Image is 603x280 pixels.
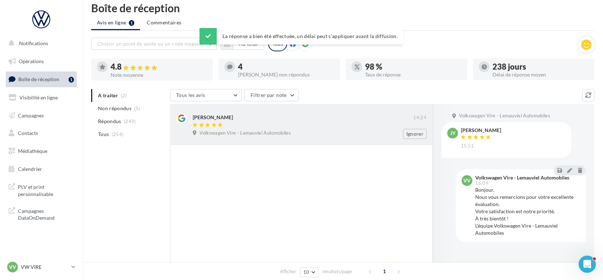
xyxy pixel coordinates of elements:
a: Contacts [4,126,78,141]
span: résultats/page [322,268,352,275]
span: 14:24 [413,115,426,121]
span: (254) [112,131,124,137]
span: 10 [303,269,309,275]
span: Visibilité en ligne [19,94,58,101]
a: Calendrier [4,162,78,177]
div: Boîte de réception [91,3,594,13]
span: Médiathèque [18,148,47,154]
div: Taux de réponse [365,72,462,77]
span: Notifications [19,40,48,46]
a: Campagnes [4,108,78,123]
span: Campagnes [18,112,44,118]
span: Tous les avis [176,92,205,98]
button: Filtrer par note [244,89,299,101]
div: [PERSON_NAME] [193,114,233,121]
span: VV [9,263,16,271]
a: Opérations [4,54,78,69]
div: Note moyenne [111,73,207,78]
span: Afficher [280,268,296,275]
a: PLV et print personnalisable [4,179,78,200]
span: Commentaires [147,19,181,26]
span: Non répondus [98,105,131,112]
div: [PERSON_NAME] [461,128,501,133]
span: PLV et print personnalisable [18,182,74,197]
div: [PERSON_NAME] non répondus [238,72,335,77]
div: Volkswagen Vire - Lemauviel Automobiles [475,175,569,180]
a: Visibilité en ligne [4,90,78,105]
span: Calendrier [18,166,42,172]
p: VW VIRE [21,263,69,271]
div: Délai de réponse moyen [492,72,589,77]
div: La réponse a bien été effectuée, un délai peut s’appliquer avant la diffusion. [200,28,403,45]
button: Notifications [4,36,75,51]
span: Volkswagen Vire - Lemauviel Automobiles [200,130,291,136]
button: Tous les avis [170,89,242,101]
span: 15:51 [461,143,474,149]
div: 1 [69,77,74,83]
div: 238 jours [492,63,589,71]
button: Ignorer [403,129,427,139]
span: Volkswagen Vire - Lemauviel Automobiles [459,113,550,119]
div: 4 [238,63,335,71]
span: Répondus [98,118,121,125]
div: Bonjour, Nous vous remercions pour votre excellente évaluation. Votre satisfaction est notre prio... [475,186,580,237]
span: Contacts [18,130,38,136]
span: (249) [124,118,136,124]
span: VV [463,177,471,184]
iframe: Intercom live chat [579,256,596,273]
span: Choisir un point de vente ou un code magasin [97,41,204,47]
span: JY [450,130,455,137]
span: (5) [134,106,140,111]
a: Boîte de réception1 [4,71,78,87]
a: VV VW VIRE [6,260,77,274]
div: 98 % [365,63,462,71]
span: Tous [98,131,109,138]
span: 1 [379,266,390,277]
span: 16:09 [475,181,489,186]
button: Choisir un point de vente ou un code magasin [91,38,217,50]
span: Campagnes DataOnDemand [18,206,74,221]
a: Médiathèque [4,144,78,159]
div: 4.8 [111,63,207,71]
button: 10 [300,267,318,277]
span: Boîte de réception [18,76,59,82]
span: Opérations [19,58,44,64]
a: Campagnes DataOnDemand [4,203,78,224]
